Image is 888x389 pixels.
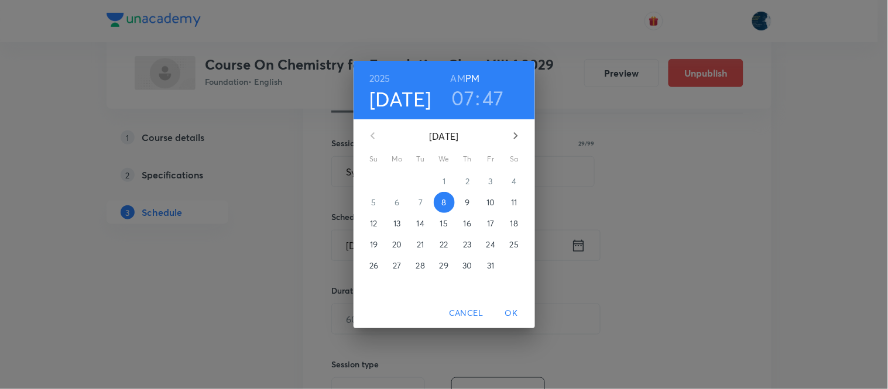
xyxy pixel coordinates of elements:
[457,213,478,234] button: 16
[410,213,431,234] button: 14
[498,306,526,321] span: OK
[465,197,469,208] p: 9
[364,234,385,255] button: 19
[434,153,455,165] span: We
[370,218,377,229] p: 12
[364,153,385,165] span: Su
[387,129,502,143] p: [DATE]
[410,153,431,165] span: Tu
[481,234,502,255] button: 24
[452,85,475,110] button: 07
[410,234,431,255] button: 21
[369,70,390,87] button: 2025
[370,239,378,250] p: 19
[457,234,478,255] button: 23
[444,302,488,324] button: Cancel
[510,218,518,229] p: 18
[393,260,401,271] p: 27
[387,255,408,276] button: 27
[364,213,385,234] button: 12
[434,192,455,213] button: 8
[483,85,505,110] button: 47
[416,260,425,271] p: 28
[481,255,502,276] button: 31
[417,239,424,250] p: 21
[387,153,408,165] span: Mo
[457,255,478,276] button: 30
[387,234,408,255] button: 20
[410,255,431,276] button: 28
[504,234,525,255] button: 25
[481,153,502,165] span: Fr
[475,85,480,110] h3: :
[486,197,495,208] p: 10
[457,192,478,213] button: 9
[434,255,455,276] button: 29
[440,260,448,271] p: 29
[463,239,471,250] p: 23
[393,218,400,229] p: 13
[434,213,455,234] button: 15
[464,218,471,229] p: 16
[511,197,517,208] p: 11
[504,213,525,234] button: 18
[440,218,448,229] p: 15
[465,70,479,87] button: PM
[493,302,530,324] button: OK
[487,260,494,271] p: 31
[449,306,483,321] span: Cancel
[504,192,525,213] button: 11
[457,153,478,165] span: Th
[364,255,385,276] button: 26
[441,197,446,208] p: 8
[481,192,502,213] button: 10
[440,239,448,250] p: 22
[504,153,525,165] span: Sa
[510,239,519,250] p: 25
[369,87,431,111] button: [DATE]
[462,260,472,271] p: 30
[481,213,502,234] button: 17
[486,239,495,250] p: 24
[392,239,402,250] p: 20
[487,218,494,229] p: 17
[451,70,465,87] button: AM
[369,260,378,271] p: 26
[387,213,408,234] button: 13
[434,234,455,255] button: 22
[417,218,424,229] p: 14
